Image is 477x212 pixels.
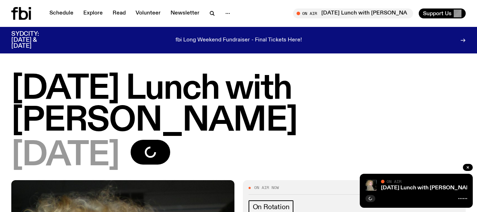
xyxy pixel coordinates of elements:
span: On Air Now [254,186,279,190]
a: Schedule [45,8,78,18]
a: Volunteer [131,8,165,18]
img: A digital camera photo of Zara looking to her right at the camera, smiling. She is wearing a ligh... [365,179,377,191]
a: Newsletter [166,8,204,18]
a: [DATE] Lunch with [PERSON_NAME] [381,185,477,191]
span: On Rotation [253,203,290,211]
p: fbi Long Weekend Fundraiser - Final Tickets Here! [175,37,302,44]
a: Read [108,8,130,18]
button: On Air[DATE] Lunch with [PERSON_NAME] [293,8,413,18]
h1: [DATE] Lunch with [PERSON_NAME] [11,73,466,137]
a: Explore [79,8,107,18]
span: [DATE] [11,140,119,172]
h3: SYDCITY: [DATE] & [DATE] [11,31,56,49]
button: Support Us [419,8,466,18]
span: On Air [387,179,401,184]
span: Support Us [423,10,452,17]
